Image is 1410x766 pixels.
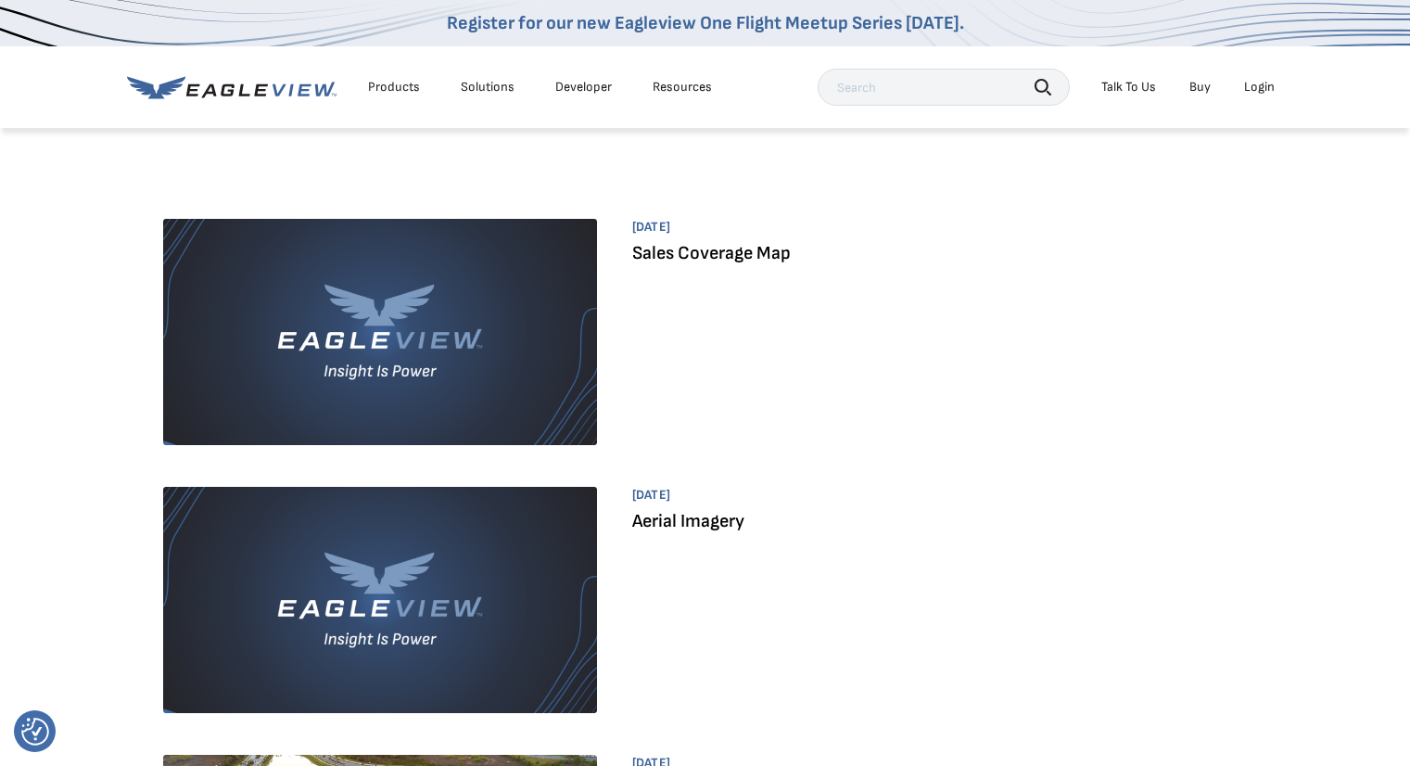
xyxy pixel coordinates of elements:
a: Buy [1189,79,1211,96]
input: Search [818,69,1070,106]
span: [DATE] [632,219,1230,236]
div: Login [1244,79,1275,96]
img: ev-default-img [163,487,598,713]
a: Sales Coverage Map [632,242,791,264]
div: Products [368,79,420,96]
div: Resources [653,79,712,96]
a: Aerial Imagery [632,510,744,532]
a: Developer [555,79,612,96]
div: Talk To Us [1101,79,1156,96]
a: Register for our new Eagleview One Flight Meetup Series [DATE]. [447,12,964,34]
img: Revisit consent button [21,718,49,746]
div: Solutions [461,79,514,96]
span: [DATE] [632,487,1230,504]
button: Consent Preferences [21,718,49,746]
img: ev-default-img [163,219,598,445]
